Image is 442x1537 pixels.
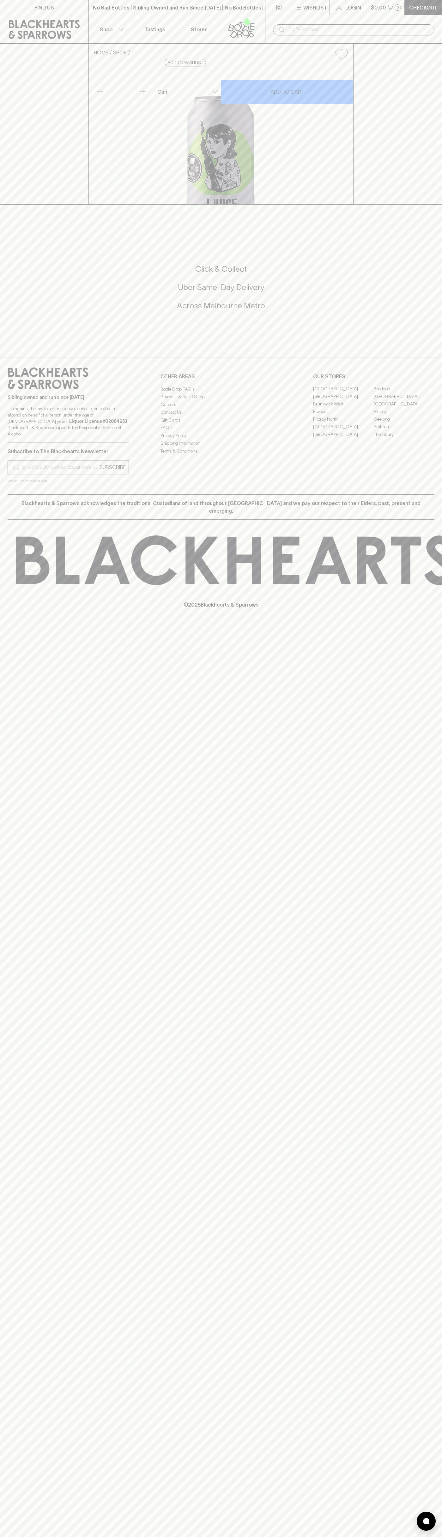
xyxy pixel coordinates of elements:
strong: Liquor License #32064953 [69,419,127,424]
a: Bottle Drop FAQ's [160,385,282,393]
a: [GEOGRAPHIC_DATA] [374,400,434,408]
a: Fitzroy [374,408,434,416]
a: Contact Us [160,409,282,416]
button: Shop [89,15,133,43]
a: Prahran [374,423,434,431]
p: OTHER AREAS [160,373,282,380]
button: Add to wishlist [165,59,206,66]
a: Privacy Policy [160,432,282,439]
a: Fitzroy North [313,416,374,423]
a: [GEOGRAPHIC_DATA] [313,393,374,400]
a: Braddon [374,385,434,393]
p: Can [157,88,167,96]
p: We will never spam you [8,478,129,484]
h5: Uber Same-Day Delivery [8,282,434,293]
div: Call to action block [8,238,434,344]
p: $0.00 [371,4,386,11]
a: Tastings [133,15,177,43]
p: ADD TO CART [270,88,304,96]
input: e.g. jane@blackheartsandsparrows.com.au [13,462,97,472]
a: [GEOGRAPHIC_DATA] [374,393,434,400]
button: SUBSCRIBE [97,460,129,474]
a: Geelong [374,416,434,423]
a: Brunswick West [313,400,374,408]
p: Tastings [145,26,165,33]
img: bubble-icon [423,1518,429,1524]
a: Gift Cards [160,416,282,424]
a: Shipping Information [160,440,282,447]
a: Careers [160,401,282,408]
a: Thornbury [374,431,434,438]
p: SUBSCRIBE [100,463,126,471]
div: Can [155,85,221,98]
p: Stores [191,26,207,33]
p: It is against the law to sell or supply alcohol to, or to obtain alcohol on behalf of a person un... [8,405,129,437]
p: Wishlist [303,4,327,11]
a: FAQ's [160,424,282,432]
p: Login [345,4,361,11]
a: Business & Bulk Gifting [160,393,282,401]
p: Subscribe to The Blackhearts Newsletter [8,448,129,455]
img: 50934.png [89,65,353,204]
button: ADD TO CART [221,80,353,104]
a: Elwood [313,408,374,416]
a: Terms & Conditions [160,447,282,455]
p: Checkout [409,4,438,11]
a: [GEOGRAPHIC_DATA] [313,431,374,438]
a: [GEOGRAPHIC_DATA] [313,423,374,431]
p: FIND US [34,4,54,11]
a: HOME [94,50,108,55]
a: SHOP [113,50,127,55]
a: [GEOGRAPHIC_DATA] [313,385,374,393]
input: Try "Pinot noir" [288,25,429,35]
p: 0 [397,6,399,9]
p: Sibling owned and run since [DATE] [8,394,129,400]
button: Add to wishlist [333,46,350,62]
p: Shop [100,26,112,33]
a: Stores [177,15,221,43]
h5: Click & Collect [8,264,434,274]
p: OUR STORES [313,373,434,380]
h5: Across Melbourne Metro [8,300,434,311]
p: Blackhearts & Sparrows acknowledges the traditional Custodians of land throughout [GEOGRAPHIC_DAT... [12,499,430,515]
